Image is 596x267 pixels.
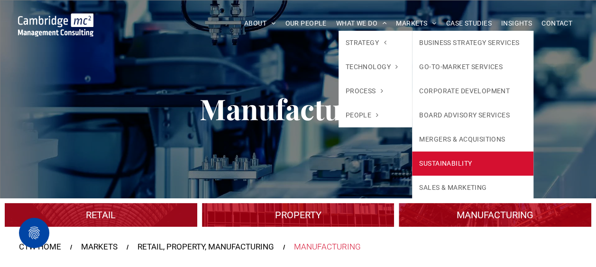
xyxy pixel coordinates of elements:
a: MERGERS & ACQUISITIONS [412,127,533,151]
a: SALES & MARKETING [412,176,533,200]
div: MANUFACTURING [294,241,361,253]
a: INSIGHTS [496,16,537,31]
a: STRATEGY [339,31,413,55]
a: A large mall with arched glass roof [5,203,197,227]
span: PEOPLE [346,110,379,120]
img: Go to Homepage [18,13,94,36]
a: CASE STUDIES [441,16,496,31]
a: GO-TO-MARKET SERVICES [412,55,533,79]
span: STRATEGY [346,38,386,48]
a: CONTACT [537,16,577,31]
a: A crowd in silhouette at sunset, on a rise or lookout point [202,203,394,227]
nav: Breadcrumbs [19,241,577,253]
a: RETAIL, PROPERTY, MANUFACTURING [138,241,274,253]
a: WHAT WE DO [331,16,392,31]
a: TECHNOLOGY [339,55,413,79]
a: CORPORATE DEVELOPMENT [412,79,533,103]
a: ABOUT [239,16,281,31]
span: WHAT WE DO [336,16,387,31]
span: Manufacturing [200,89,397,127]
span: PROCESS [346,86,383,96]
span: TECHNOLOGY [346,62,398,72]
a: OUR PEOPLE [280,16,331,31]
a: SUSTAINABILITY [412,151,533,176]
a: An industrial plant [399,203,591,227]
a: MARKETS [391,16,441,31]
a: PEOPLE [339,103,413,127]
a: PROCESS [339,79,413,103]
a: BOARD ADVISORY SERVICES [412,103,533,127]
a: BUSINESS STRATEGY SERVICES [412,31,533,55]
a: MARKETS [81,241,118,253]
